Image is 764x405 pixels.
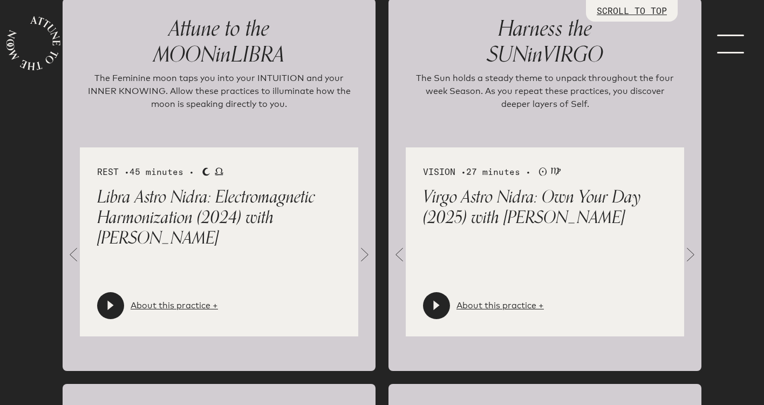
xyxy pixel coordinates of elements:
p: MOON LIBRA [80,16,358,67]
span: Harness the [498,11,592,46]
span: in [528,37,543,72]
a: About this practice + [456,299,544,312]
span: in [216,37,231,72]
a: About this practice + [131,299,218,312]
span: 27 minutes • [466,166,531,177]
p: Libra Astro Nidra: Electromagnetic Harmonization (2024) with [PERSON_NAME] [97,187,341,249]
span: Attune to the [169,11,269,46]
p: Virgo Astro Nidra: Own Your Day (2025) with [PERSON_NAME] [423,187,667,228]
span: 45 minutes • [129,166,194,177]
p: SUN VIRGO [406,16,684,67]
p: SCROLL TO TOP [597,4,667,17]
div: VISION • [423,165,667,178]
p: The Sun holds a steady theme to unpack throughout the four week Season. As you repeat these pract... [410,72,680,126]
p: The Feminine moon taps you into your INTUITION and your INNER KNOWING. Allow these practices to i... [84,72,354,126]
div: REST • [97,165,341,178]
